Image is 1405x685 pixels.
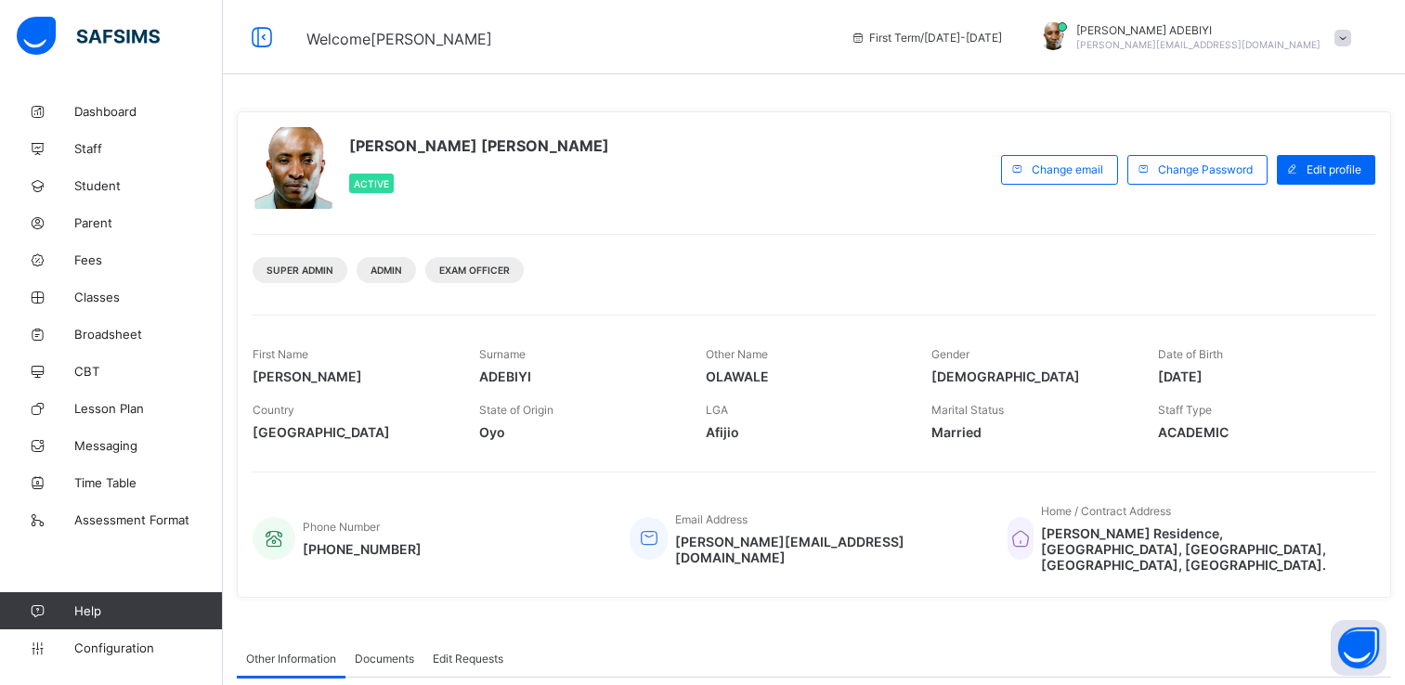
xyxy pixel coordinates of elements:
[303,541,422,557] span: [PHONE_NUMBER]
[1041,504,1171,518] span: Home / Contract Address
[74,401,223,416] span: Lesson Plan
[706,347,768,361] span: Other Name
[303,520,380,534] span: Phone Number
[675,512,748,526] span: Email Address
[74,438,223,453] span: Messaging
[253,424,451,440] span: [GEOGRAPHIC_DATA]
[1076,23,1320,37] span: [PERSON_NAME] ADEBIYI
[851,31,1002,45] span: session/term information
[706,403,728,417] span: LGA
[479,424,678,440] span: Oyo
[349,136,609,155] span: [PERSON_NAME] [PERSON_NAME]
[253,368,451,384] span: [PERSON_NAME]
[74,215,223,230] span: Parent
[1076,39,1320,50] span: [PERSON_NAME][EMAIL_ADDRESS][DOMAIN_NAME]
[74,603,222,618] span: Help
[371,265,402,276] span: Admin
[74,252,223,267] span: Fees
[479,403,553,417] span: State of Origin
[1158,403,1212,417] span: Staff Type
[74,141,223,156] span: Staff
[1158,368,1357,384] span: [DATE]
[931,424,1130,440] span: Married
[1158,162,1253,176] span: Change Password
[706,368,904,384] span: OLAWALE
[267,265,333,276] span: Super Admin
[1307,162,1361,176] span: Edit profile
[74,475,223,490] span: Time Table
[433,652,503,666] span: Edit Requests
[675,534,979,565] span: [PERSON_NAME][EMAIL_ADDRESS][DOMAIN_NAME]
[17,17,160,56] img: safsims
[1158,347,1223,361] span: Date of Birth
[479,347,526,361] span: Surname
[1032,162,1103,176] span: Change email
[706,424,904,440] span: Afijio
[253,403,294,417] span: Country
[1041,525,1357,573] span: [PERSON_NAME] Residence, [GEOGRAPHIC_DATA], [GEOGRAPHIC_DATA], [GEOGRAPHIC_DATA], [GEOGRAPHIC_DATA].
[74,104,223,119] span: Dashboard
[354,178,389,189] span: Active
[74,364,223,379] span: CBT
[253,347,308,361] span: First Name
[306,30,492,48] span: Welcome [PERSON_NAME]
[439,265,510,276] span: Exam Officer
[1331,620,1386,676] button: Open asap
[1158,424,1357,440] span: ACADEMIC
[931,347,969,361] span: Gender
[931,403,1004,417] span: Marital Status
[931,368,1130,384] span: [DEMOGRAPHIC_DATA]
[74,512,223,527] span: Assessment Format
[74,178,223,193] span: Student
[74,640,222,655] span: Configuration
[355,652,414,666] span: Documents
[1021,22,1360,53] div: ALEXANDERADEBIYI
[74,290,223,304] span: Classes
[479,368,678,384] span: ADEBIYI
[246,652,336,666] span: Other Information
[74,327,223,342] span: Broadsheet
